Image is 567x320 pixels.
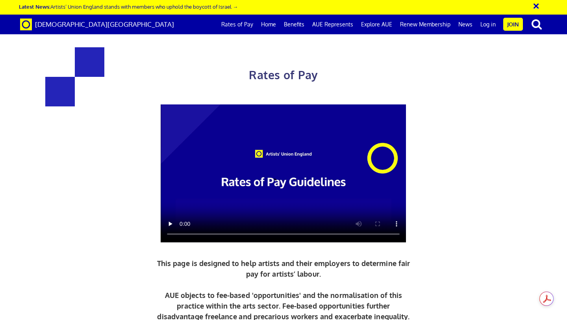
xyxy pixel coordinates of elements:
[396,15,454,34] a: Renew Membership
[308,15,357,34] a: AUE Represents
[280,15,308,34] a: Benefits
[217,15,257,34] a: Rates of Pay
[357,15,396,34] a: Explore AUE
[476,15,500,34] a: Log in
[454,15,476,34] a: News
[35,20,174,28] span: [DEMOGRAPHIC_DATA][GEOGRAPHIC_DATA]
[14,15,180,34] a: Brand [DEMOGRAPHIC_DATA][GEOGRAPHIC_DATA]
[19,3,50,10] strong: Latest News:
[503,18,523,31] a: Join
[19,3,238,10] a: Latest News:Artists’ Union England stands with members who uphold the boycott of Israel →
[249,68,318,82] span: Rates of Pay
[524,16,549,32] button: search
[257,15,280,34] a: Home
